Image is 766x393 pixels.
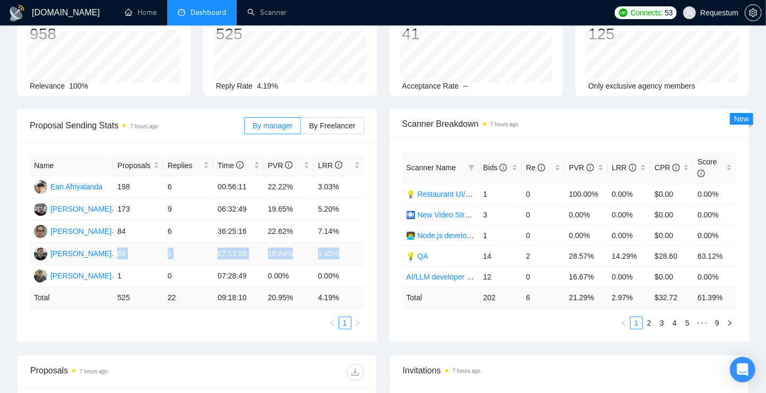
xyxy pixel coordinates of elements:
[30,155,113,176] th: Name
[264,221,314,243] td: 22.62%
[329,320,335,326] span: left
[125,8,157,17] a: homeHome
[711,317,724,329] li: 9
[34,271,111,280] a: AK[PERSON_NAME]
[268,161,293,170] span: PVR
[479,184,522,204] td: 1
[694,317,711,329] span: •••
[34,249,111,257] a: AS[PERSON_NAME]
[264,265,314,287] td: 0.00%
[617,317,630,329] li: Previous Page
[402,82,459,90] span: Acceptance Rate
[264,243,314,265] td: 18.84%
[50,248,111,259] div: [PERSON_NAME]
[565,184,608,204] td: 100.00%
[650,184,693,204] td: $0.00
[113,155,163,176] th: Proposals
[339,317,351,329] li: 1
[479,266,522,287] td: 12
[402,117,737,130] span: Scanner Breakdown
[264,198,314,221] td: 19.65%
[347,368,363,377] span: download
[163,265,213,287] td: 0
[608,184,651,204] td: 0.00%
[113,198,163,221] td: 173
[236,161,244,169] span: info-circle
[730,357,755,382] div: Open Intercom Messenger
[163,155,213,176] th: Replies
[326,317,339,329] li: Previous Page
[745,8,762,17] a: setting
[650,204,693,225] td: $0.00
[608,225,651,246] td: 0.00%
[34,203,47,216] img: VL
[50,181,102,193] div: Ean Afriyalanda
[483,163,507,172] span: Bids
[163,287,213,308] td: 22
[522,204,565,225] td: 0
[745,8,761,17] span: setting
[163,198,213,221] td: 9
[490,121,519,127] time: 7 hours ago
[665,7,673,19] span: 53
[650,266,693,287] td: $0.00
[34,204,111,213] a: VL[PERSON_NAME]
[253,121,292,130] span: By manager
[264,287,314,308] td: 20.95 %
[407,163,456,172] span: Scanner Name
[213,221,263,243] td: 36:25:16
[163,243,213,265] td: 1
[34,226,111,235] a: IK[PERSON_NAME]
[247,8,287,17] a: searchScanner
[351,317,364,329] li: Next Page
[30,287,113,308] td: Total
[468,164,475,171] span: filter
[681,317,694,329] li: 5
[113,221,163,243] td: 84
[163,221,213,243] td: 6
[130,124,158,129] time: 7 hours ago
[631,317,642,329] a: 1
[612,163,636,172] span: LRR
[734,115,749,123] span: New
[30,364,197,381] div: Proposals
[522,225,565,246] td: 0
[50,270,111,282] div: [PERSON_NAME]
[163,176,213,198] td: 6
[698,170,705,177] span: info-circle
[693,287,736,308] td: 61.39 %
[69,82,88,90] span: 100%
[285,161,292,169] span: info-circle
[191,8,226,17] span: Dashboard
[565,204,608,225] td: 0.00%
[522,246,565,266] td: 2
[608,266,651,287] td: 0.00%
[693,225,736,246] td: 0.00%
[587,164,594,171] span: info-circle
[608,204,651,225] td: 0.00%
[466,160,477,176] span: filter
[643,317,656,329] li: 2
[629,164,636,171] span: info-circle
[500,164,507,171] span: info-circle
[314,243,364,265] td: 1.45%
[407,231,478,240] a: 👨‍💻 Node.js developer
[669,317,681,329] a: 4
[30,119,244,132] span: Proposal Sending Stats
[8,5,25,22] img: logo
[693,266,736,287] td: 0.00%
[402,287,479,308] td: Total
[351,317,364,329] button: right
[608,246,651,266] td: 14.29%
[650,225,693,246] td: $0.00
[631,7,662,19] span: Connects:
[347,364,364,381] button: download
[314,198,364,221] td: 5.20%
[34,180,47,194] img: EA
[257,82,278,90] span: 4.19%
[80,369,108,374] time: 7 hours ago
[526,163,545,172] span: Re
[314,221,364,243] td: 7.14%
[335,161,342,169] span: info-circle
[617,317,630,329] button: left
